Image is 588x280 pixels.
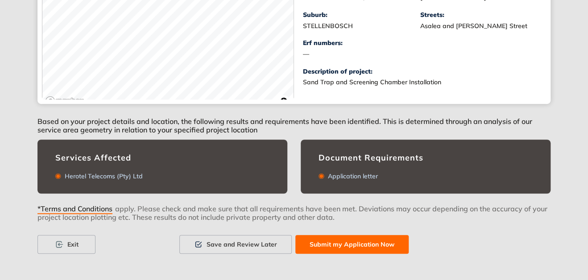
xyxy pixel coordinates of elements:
button: Submit my Application Now [295,235,409,254]
div: Application letter [324,173,378,180]
div: Herotel Telecoms (Pty) Ltd [61,173,143,180]
div: Asalea and [PERSON_NAME] Street [420,22,538,30]
div: Sand Trap and Screening Chamber Installation [303,78,526,86]
span: Toggle attribution [281,96,286,106]
div: Streets: [420,11,538,19]
div: Services Affected [55,153,269,163]
button: Save and Review Later [179,235,292,254]
button: *Terms and Conditions [37,204,115,210]
span: *Terms and Conditions [37,205,112,214]
div: Erf numbers: [303,39,420,47]
span: Submit my Application Now [310,239,394,249]
div: Document Requirements [319,153,533,163]
div: Description of project: [303,68,537,75]
div: — [303,50,420,58]
div: Suburb: [303,11,420,19]
div: STELLENBOSCH [303,22,420,30]
div: Based on your project details and location, the following results and requirements have been iden... [37,104,551,140]
span: Save and Review Later [207,239,277,249]
div: apply. Please check and make sure that all requirements have been met. Deviations may occur depen... [37,204,551,235]
a: Mapbox logo [45,96,84,106]
span: Exit [67,239,79,249]
button: Exit [37,235,95,254]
